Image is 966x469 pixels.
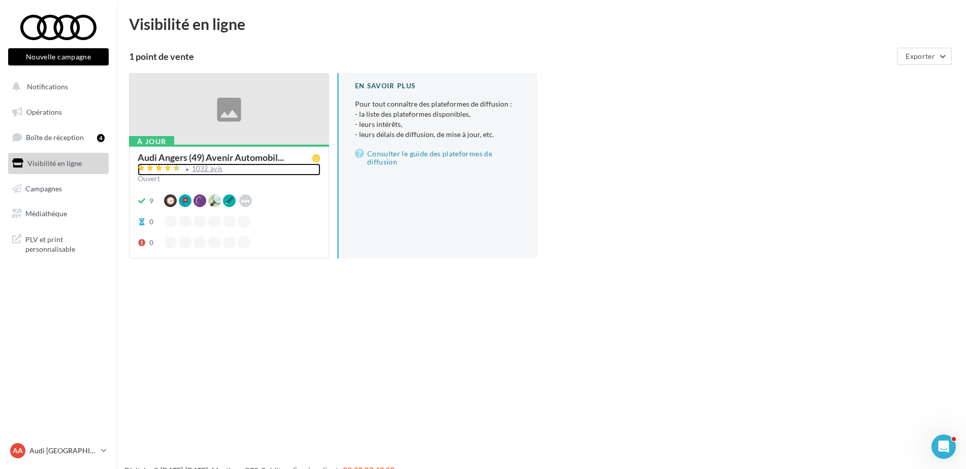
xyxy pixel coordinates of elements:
[138,163,320,176] a: 1032 avis
[355,129,521,140] li: - leurs délais de diffusion, de mise à jour, etc.
[13,446,23,456] span: AA
[8,48,109,65] button: Nouvelle campagne
[25,209,67,218] span: Médiathèque
[6,203,111,224] a: Médiathèque
[897,48,952,65] button: Exporter
[29,446,97,456] p: Audi [GEOGRAPHIC_DATA]
[97,134,105,142] div: 4
[26,133,84,142] span: Boîte de réception
[355,119,521,129] li: - leurs intérêts,
[27,159,82,167] span: Visibilité en ligne
[6,178,111,199] a: Campagnes
[931,434,956,459] iframe: Intercom live chat
[6,126,111,148] a: Boîte de réception4
[192,165,223,172] div: 1032 avis
[355,148,521,168] a: Consulter le guide des plateformes de diffusion
[149,196,153,206] div: 9
[138,153,284,162] span: Audi Angers (49) Avenir Automobil...
[6,102,111,123] a: Opérations
[149,217,153,227] div: 0
[6,76,107,97] button: Notifications
[6,153,111,174] a: Visibilité en ligne
[149,238,153,248] div: 0
[6,228,111,258] a: PLV et print personnalisable
[355,99,521,140] p: Pour tout connaître des plateformes de diffusion :
[27,82,68,91] span: Notifications
[355,109,521,119] li: - la liste des plateformes disponibles,
[129,16,954,31] div: Visibilité en ligne
[355,81,521,91] div: En savoir plus
[8,441,109,460] a: AA Audi [GEOGRAPHIC_DATA]
[129,52,893,61] div: 1 point de vente
[26,108,62,116] span: Opérations
[906,52,935,60] span: Exporter
[25,184,62,192] span: Campagnes
[25,232,105,254] span: PLV et print personnalisable
[138,174,160,183] span: Ouvert
[129,136,174,147] div: À jour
